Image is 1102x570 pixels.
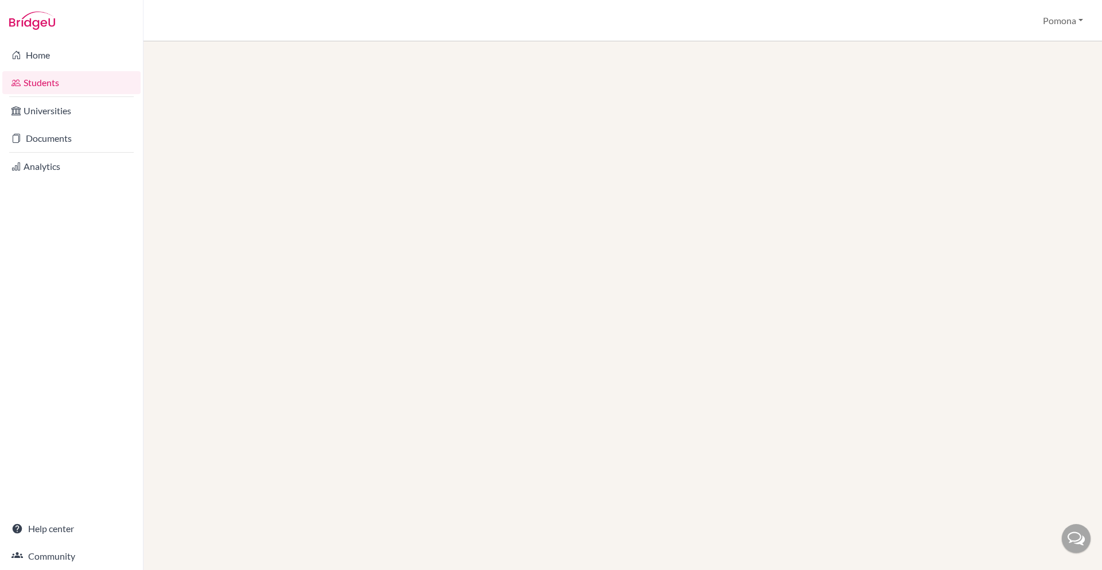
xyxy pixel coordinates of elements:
a: Home [2,44,141,67]
a: Universities [2,99,141,122]
a: Community [2,545,141,568]
button: Pomona [1038,10,1088,32]
a: Help center [2,517,141,540]
img: Bridge-U [9,11,55,30]
a: Documents [2,127,141,150]
a: Analytics [2,155,141,178]
a: Students [2,71,141,94]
